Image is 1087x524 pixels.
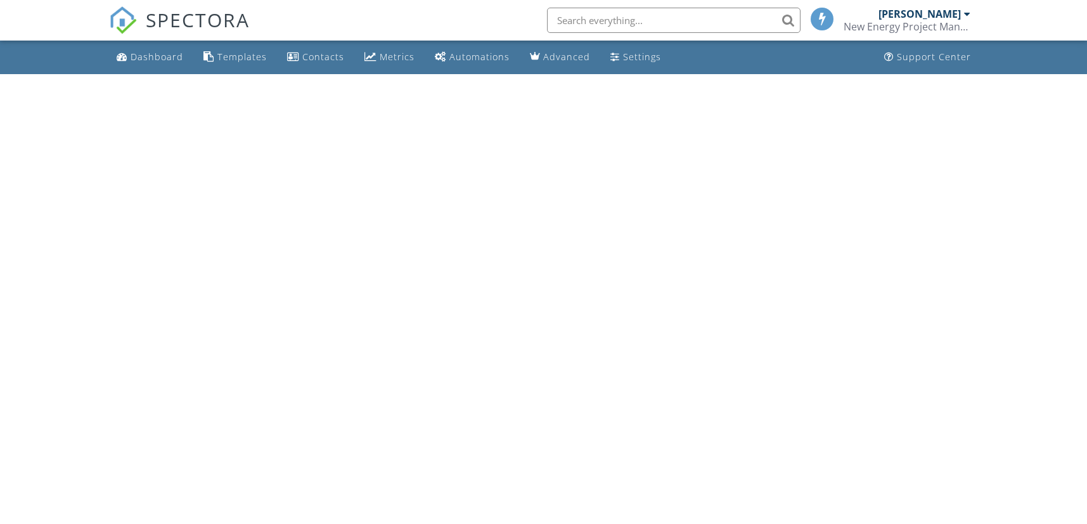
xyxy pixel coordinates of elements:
[844,20,970,33] div: New Energy Project Management
[878,8,961,20] div: [PERSON_NAME]
[198,46,272,69] a: Templates
[543,51,590,63] div: Advanced
[109,6,137,34] img: The Best Home Inspection Software - Spectora
[623,51,661,63] div: Settings
[380,51,415,63] div: Metrics
[525,46,595,69] a: Advanced
[109,17,250,44] a: SPECTORA
[217,51,267,63] div: Templates
[430,46,515,69] a: Automations (Basic)
[112,46,188,69] a: Dashboard
[547,8,801,33] input: Search everything...
[605,46,666,69] a: Settings
[449,51,510,63] div: Automations
[897,51,971,63] div: Support Center
[302,51,344,63] div: Contacts
[131,51,183,63] div: Dashboard
[359,46,420,69] a: Metrics
[146,6,250,33] span: SPECTORA
[282,46,349,69] a: Contacts
[879,46,976,69] a: Support Center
